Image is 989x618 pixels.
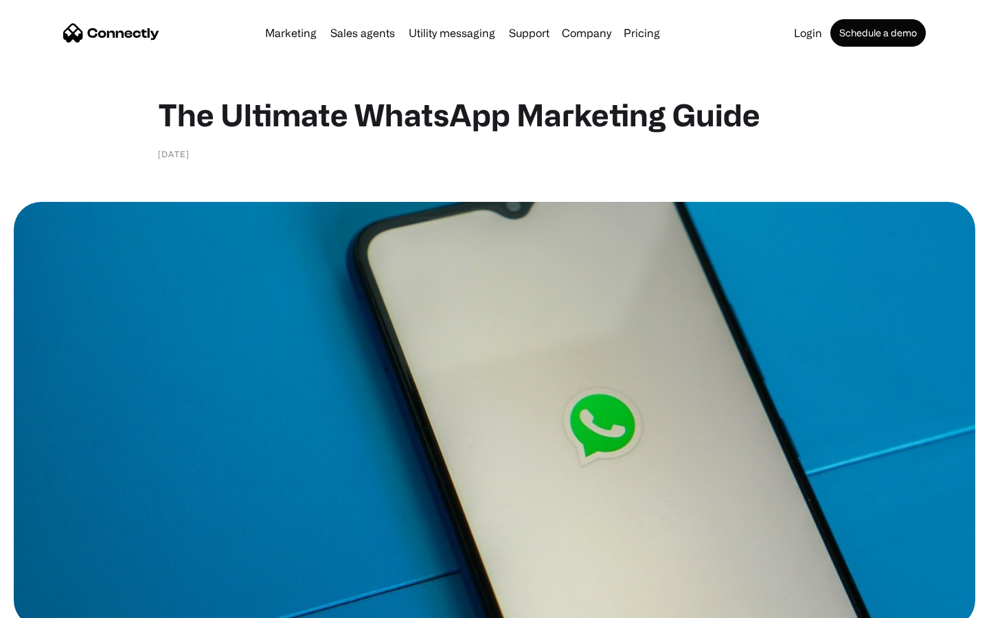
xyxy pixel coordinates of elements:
[503,27,555,38] a: Support
[158,96,831,133] h1: The Ultimate WhatsApp Marketing Guide
[788,27,828,38] a: Login
[325,27,400,38] a: Sales agents
[14,594,82,613] aside: Language selected: English
[403,27,501,38] a: Utility messaging
[830,19,926,47] a: Schedule a demo
[27,594,82,613] ul: Language list
[158,147,190,161] div: [DATE]
[562,23,611,43] div: Company
[618,27,666,38] a: Pricing
[260,27,322,38] a: Marketing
